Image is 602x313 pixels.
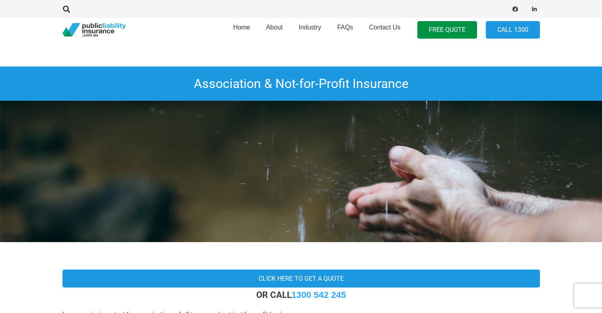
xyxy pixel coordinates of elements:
[233,24,250,31] span: Home
[62,23,126,37] a: pli_logotransparent
[298,24,321,31] span: Industry
[329,16,361,44] a: FAQs
[486,21,540,39] a: Call 1300
[59,6,75,13] a: Search
[258,16,291,44] a: About
[256,290,346,300] strong: OR CALL
[361,16,408,44] a: Contact Us
[529,4,540,15] a: LinkedIn
[225,16,258,44] a: Home
[62,270,540,288] a: Click Here To Get a Quote
[292,290,346,300] a: 1300 542 245
[337,24,353,31] span: FAQs
[510,4,521,15] a: Facebook
[290,16,329,44] a: Industry
[266,24,283,31] span: About
[417,21,477,39] a: FREE QUOTE
[369,24,400,31] span: Contact Us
